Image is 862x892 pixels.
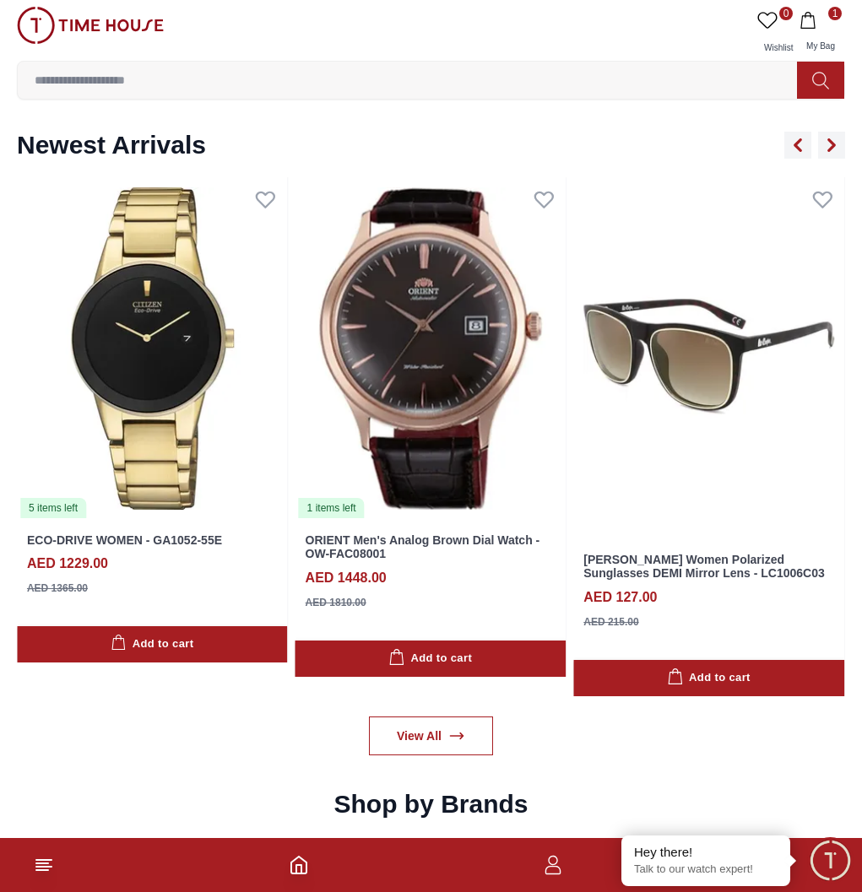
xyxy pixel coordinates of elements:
a: Home [289,855,309,875]
button: Add to cart [573,660,844,696]
img: ... [17,7,164,44]
h4: AED 127.00 [583,587,657,608]
div: AED 215.00 [583,614,638,630]
button: Add to cart [17,626,288,662]
a: View All [369,716,493,755]
div: AED 1810.00 [306,595,366,610]
div: Add to cart [389,649,472,668]
span: My Bag [800,41,842,51]
div: Add to cart [667,668,750,688]
a: ORIENT Men's Analog Brown Dial Watch - OW-FAC08001 [306,533,540,561]
img: ORIENT Men's Analog Brown Dial Watch - OW-FAC08001 [295,177,567,520]
div: Chat Widget [807,837,854,884]
span: 0 [779,7,793,20]
h4: AED 1229.00 [27,554,108,574]
a: ECO-DRIVE WOMEN - GA1052-55E5 items left [17,177,288,520]
div: 5 items left [20,498,86,518]
div: Hey there! [634,844,778,861]
div: Add to cart [111,635,193,654]
button: Add to cart [295,641,567,677]
p: Talk to our watch expert! [634,862,778,877]
a: ORIENT Men's Analog Brown Dial Watch - OW-FAC080011 items left [295,177,567,520]
a: ECO-DRIVE WOMEN - GA1052-55E [27,533,222,547]
span: 1 [828,7,842,20]
span: Wishlist [757,43,800,52]
a: [PERSON_NAME] Women Polarized Sunglasses DEMI Mirror Lens - LC1006C03 [583,553,825,581]
h2: Newest Arrivals [17,130,206,160]
div: AED 1365.00 [27,581,88,596]
h4: AED 1448.00 [306,568,387,588]
div: 1 items left [299,498,365,518]
img: LEE COOPER Women Polarized Sunglasses DEMI Mirror Lens - LC1006C03 [573,177,844,539]
img: ECO-DRIVE WOMEN - GA1052-55E [17,177,288,520]
button: 1My Bag [796,7,845,61]
h2: Shop by Brands [333,789,528,819]
a: 0Wishlist [754,7,796,61]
